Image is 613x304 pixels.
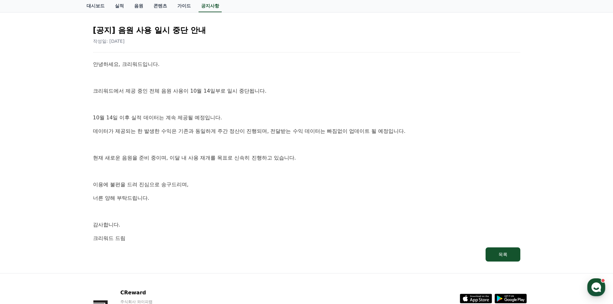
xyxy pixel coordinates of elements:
[93,25,520,35] h2: [공지] 음원 사용 일시 중단 안내
[93,114,520,122] p: 10월 14일 이후 실적 데이터는 계속 제공될 예정입니다.
[120,289,199,297] p: CReward
[93,39,125,44] span: 작성일: [DATE]
[99,214,107,219] span: 설정
[83,204,124,220] a: 설정
[42,204,83,220] a: 대화
[93,194,520,202] p: 너른 양해 부탁드립니다.
[20,214,24,219] span: 홈
[93,154,520,162] p: 현재 새로운 음원을 준비 중이며, 이달 내 사용 재개를 목표로 신속히 진행하고 있습니다.
[93,127,520,135] p: 데이터가 제공되는 한 발생한 수익은 기존과 동일하게 주간 정산이 진행되며, 전달받는 수익 데이터는 빠짐없이 업데이트 될 예정입니다.
[93,234,520,243] p: 크리워드 드림
[498,251,507,258] div: 목록
[59,214,67,219] span: 대화
[2,204,42,220] a: 홈
[486,247,520,262] button: 목록
[93,60,520,69] p: 안녕하세요, 크리워드입니다.
[93,247,520,262] a: 목록
[93,221,520,229] p: 감사합니다.
[93,87,520,95] p: 크리워드에서 제공 중인 전체 음원 사용이 10월 14일부로 일시 중단됩니다.
[93,180,520,189] p: 이용에 불편을 드려 진심으로 송구드리며,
